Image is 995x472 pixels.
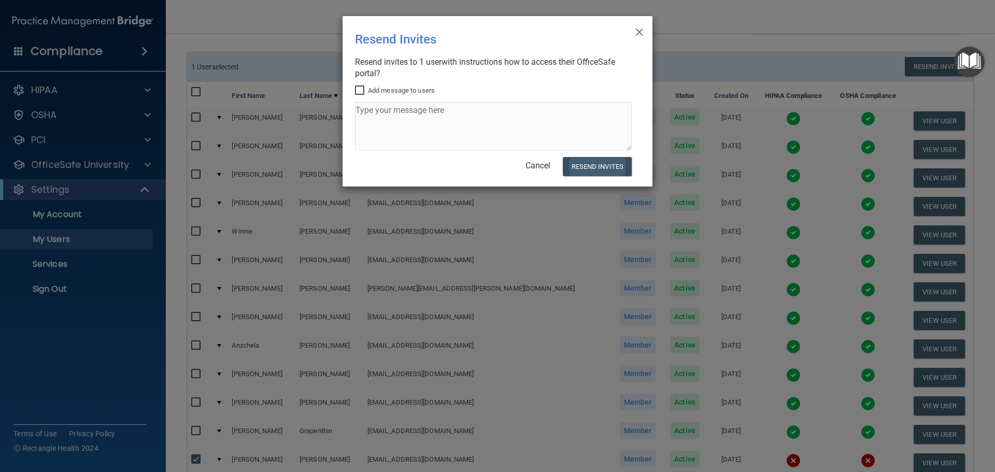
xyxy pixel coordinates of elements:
label: Add message to users [355,84,435,97]
div: Resend Invites [355,24,598,54]
button: Open Resource Center [954,47,985,77]
input: Add message to users [355,87,367,95]
button: Resend Invites [563,157,632,176]
a: Cancel [525,161,550,170]
span: × [635,20,644,41]
div: Resend invites to 1 user with instructions how to access their OfficeSafe portal? [355,56,632,79]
